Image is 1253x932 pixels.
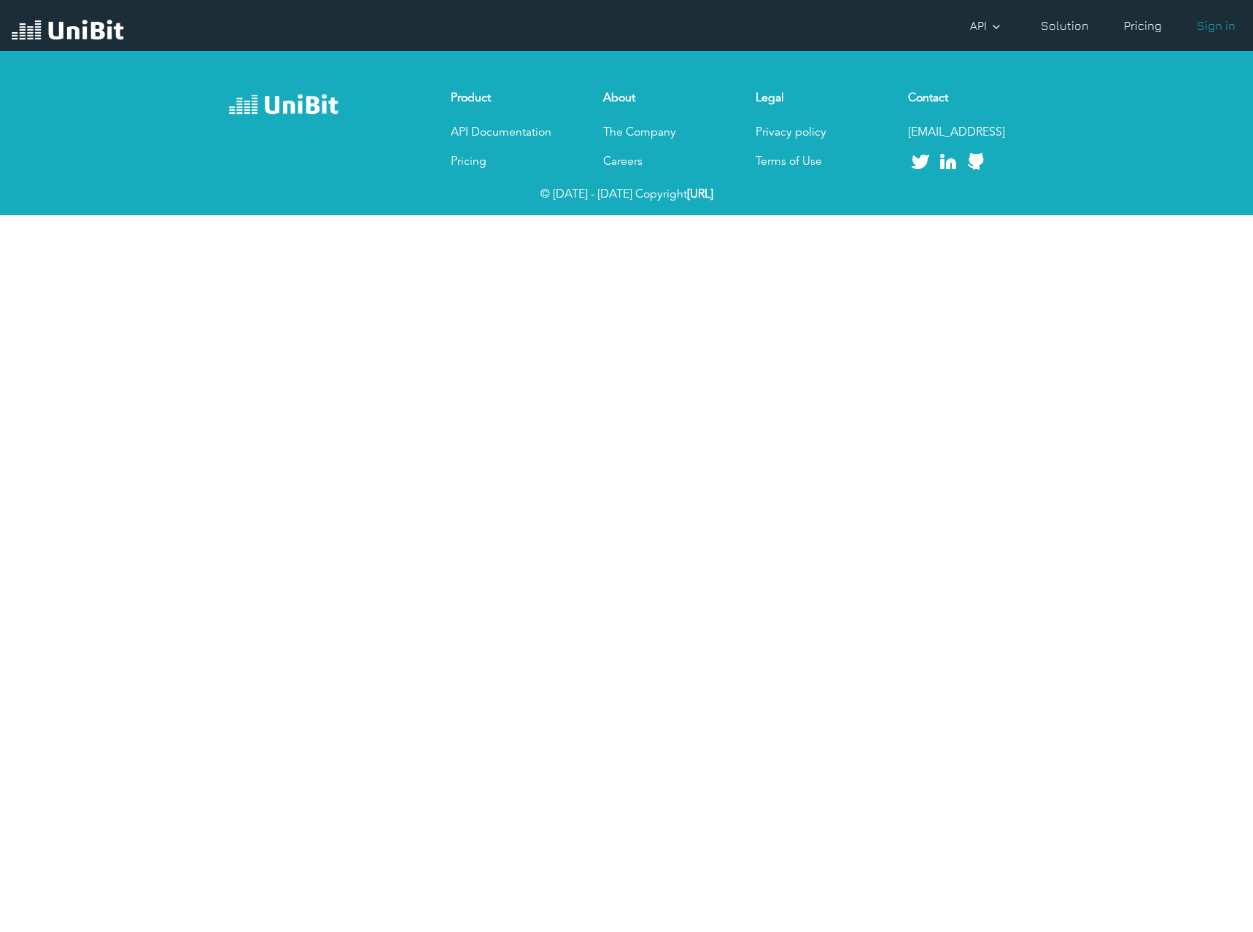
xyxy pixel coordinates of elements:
[687,189,713,201] strong: [URL]
[603,124,720,141] p: The Company
[211,186,1042,203] p: © [DATE] - [DATE] Copyright
[12,18,124,45] img: UniBit Logo
[1191,11,1241,40] a: Sign in
[908,92,1025,106] h6: Contact
[451,92,567,106] h6: Product
[603,92,720,106] h6: About
[451,127,551,139] a: API Documentation
[1035,11,1095,40] a: Solution
[1118,11,1168,40] a: Pricing
[756,156,822,168] a: Terms of Use
[603,156,643,168] a: Careers
[229,92,338,119] img: logo-white.b5ed765.png
[756,127,826,139] a: Privacy policy
[964,11,1012,40] a: API
[756,92,872,106] h6: Legal
[451,156,486,168] a: Pricing
[908,124,1025,141] p: [EMAIL_ADDRESS]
